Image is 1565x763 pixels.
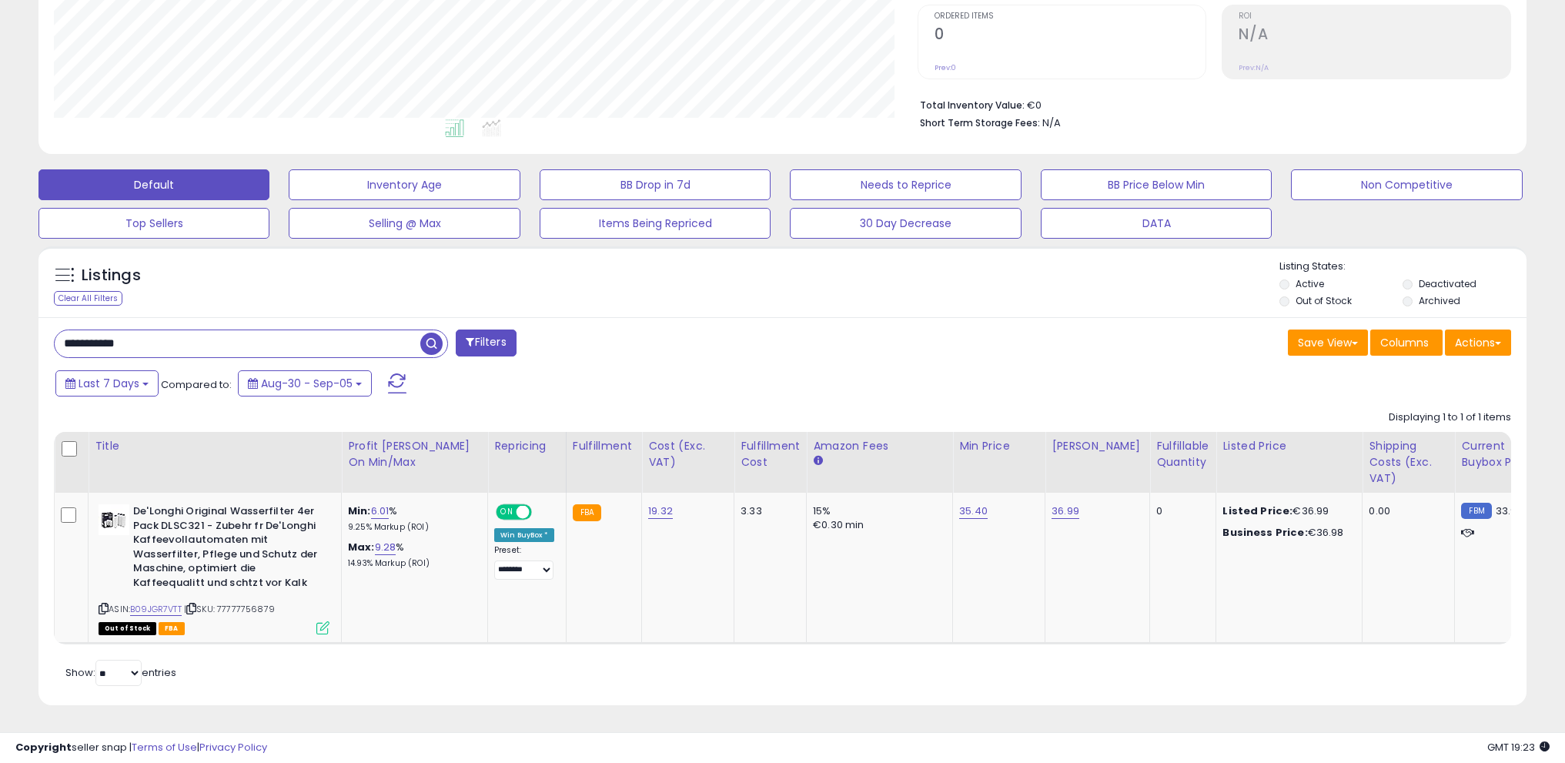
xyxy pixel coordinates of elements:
[1222,526,1350,540] div: €36.98
[15,740,72,755] strong: Copyright
[1461,503,1491,519] small: FBM
[348,540,476,569] div: %
[54,291,122,306] div: Clear All Filters
[1042,115,1061,130] span: N/A
[1239,12,1510,21] span: ROI
[99,622,156,635] span: All listings that are currently out of stock and unavailable for purchase on Amazon
[348,540,375,554] b: Max:
[540,169,771,200] button: BB Drop in 7d
[1239,25,1510,46] h2: N/A
[648,504,673,519] a: 19.32
[813,518,941,532] div: €0.30 min
[741,438,800,470] div: Fulfillment Cost
[920,99,1025,112] b: Total Inventory Value:
[238,370,372,397] button: Aug-30 - Sep-05
[289,208,520,239] button: Selling @ Max
[1296,294,1352,307] label: Out of Stock
[1496,504,1523,518] span: 33.99
[920,95,1500,113] li: €0
[99,504,129,535] img: 31NMTx9oV0L._SL40_.jpg
[1222,504,1350,518] div: €36.99
[456,330,516,356] button: Filters
[375,540,396,555] a: 9.28
[15,741,267,755] div: seller snap | |
[813,504,941,518] div: 15%
[1461,438,1540,470] div: Current Buybox Price
[1041,208,1272,239] button: DATA
[348,504,371,518] b: Min:
[95,438,335,454] div: Title
[289,169,520,200] button: Inventory Age
[348,438,481,470] div: Profit [PERSON_NAME] on Min/Max
[1052,504,1079,519] a: 36.99
[1487,740,1550,755] span: 2025-09-13 19:23 GMT
[342,432,488,493] th: The percentage added to the cost of goods (COGS) that forms the calculator for Min & Max prices.
[1380,335,1429,350] span: Columns
[184,603,275,615] span: | SKU: 77777756879
[1222,504,1292,518] b: Listed Price:
[540,208,771,239] button: Items Being Repriced
[261,376,353,391] span: Aug-30 - Sep-05
[1239,63,1269,72] small: Prev: N/A
[959,438,1038,454] div: Min Price
[371,504,390,519] a: 6.01
[1052,438,1143,454] div: [PERSON_NAME]
[1156,438,1209,470] div: Fulfillable Quantity
[348,504,476,533] div: %
[348,522,476,533] p: 9.25% Markup (ROI)
[920,116,1040,129] b: Short Term Storage Fees:
[959,504,988,519] a: 35.40
[1369,438,1448,487] div: Shipping Costs (Exc. VAT)
[935,25,1206,46] h2: 0
[1288,330,1368,356] button: Save View
[935,12,1206,21] span: Ordered Items
[1296,277,1324,290] label: Active
[1222,438,1356,454] div: Listed Price
[133,504,320,594] b: De'Longhi Original Wasserfilter 4er Pack DLSC321 - Zubehr fr De'Longhi Kaffeevollautomaten mit Wa...
[813,438,946,454] div: Amazon Fees
[494,438,560,454] div: Repricing
[38,169,269,200] button: Default
[1419,277,1476,290] label: Deactivated
[1156,504,1204,518] div: 0
[65,665,176,680] span: Show: entries
[1369,504,1443,518] div: 0.00
[1041,169,1272,200] button: BB Price Below Min
[1445,330,1511,356] button: Actions
[497,506,517,519] span: ON
[1279,259,1527,274] p: Listing States:
[648,438,727,470] div: Cost (Exc. VAT)
[132,740,197,755] a: Terms of Use
[199,740,267,755] a: Privacy Policy
[99,504,329,633] div: ASIN:
[82,265,141,286] h5: Listings
[1370,330,1443,356] button: Columns
[38,208,269,239] button: Top Sellers
[813,454,822,468] small: Amazon Fees.
[1389,410,1511,425] div: Displaying 1 to 1 of 1 items
[1222,525,1307,540] b: Business Price:
[741,504,794,518] div: 3.33
[130,603,182,616] a: B09JGR7VTT
[790,208,1021,239] button: 30 Day Decrease
[494,528,554,542] div: Win BuyBox *
[161,377,232,392] span: Compared to:
[1291,169,1522,200] button: Non Competitive
[159,622,185,635] span: FBA
[494,545,554,580] div: Preset:
[573,504,601,521] small: FBA
[935,63,956,72] small: Prev: 0
[348,558,476,569] p: 14.93% Markup (ROI)
[1419,294,1460,307] label: Archived
[530,506,554,519] span: OFF
[55,370,159,397] button: Last 7 Days
[790,169,1021,200] button: Needs to Reprice
[573,438,635,454] div: Fulfillment
[79,376,139,391] span: Last 7 Days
